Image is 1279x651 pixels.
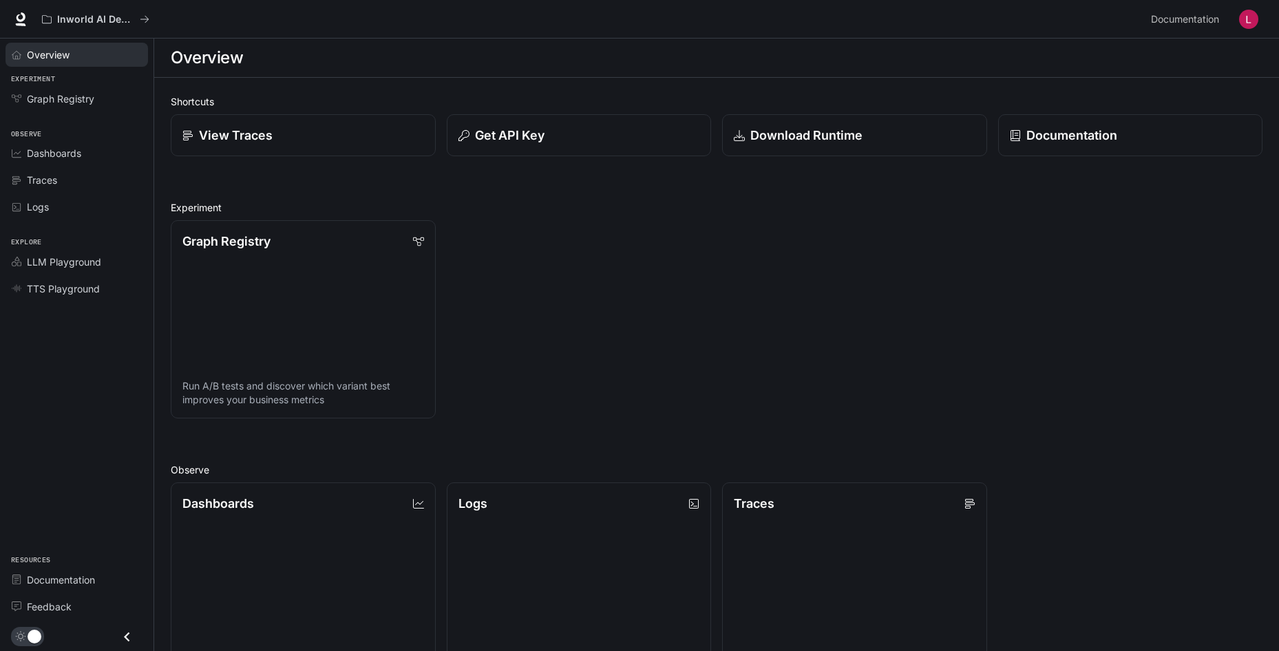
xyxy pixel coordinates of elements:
span: Traces [27,173,57,187]
a: Graph Registry [6,87,148,111]
a: TTS Playground [6,277,148,301]
a: Logs [6,195,148,219]
h1: Overview [171,44,243,72]
a: View Traces [171,114,436,156]
span: Logs [27,200,49,214]
a: Documentation [1145,6,1229,33]
span: Overview [27,47,70,62]
a: Overview [6,43,148,67]
a: Feedback [6,595,148,619]
span: LLM Playground [27,255,101,269]
p: Traces [734,494,774,513]
img: User avatar [1239,10,1258,29]
span: Documentation [27,573,95,587]
p: Dashboards [182,494,254,513]
span: TTS Playground [27,281,100,296]
a: Download Runtime [722,114,987,156]
p: Get API Key [475,126,545,145]
p: Download Runtime [750,126,863,145]
a: Traces [6,168,148,192]
span: Graph Registry [27,92,94,106]
a: LLM Playground [6,250,148,274]
p: Inworld AI Demos [57,14,134,25]
p: Run A/B tests and discover which variant best improves your business metrics [182,379,424,407]
button: All workspaces [36,6,156,33]
h2: Shortcuts [171,94,1262,109]
p: Graph Registry [182,232,271,250]
button: Get API Key [447,114,712,156]
span: Dark mode toggle [28,628,41,643]
h2: Experiment [171,200,1262,215]
button: Close drawer [112,623,142,651]
p: Documentation [1026,126,1117,145]
span: Dashboards [27,146,81,160]
a: Dashboards [6,141,148,165]
span: Documentation [1151,11,1219,28]
h2: Observe [171,462,1262,477]
a: Graph RegistryRun A/B tests and discover which variant best improves your business metrics [171,220,436,418]
a: Documentation [998,114,1263,156]
p: View Traces [199,126,273,145]
button: User avatar [1235,6,1262,33]
span: Feedback [27,599,72,614]
a: Documentation [6,568,148,592]
p: Logs [458,494,487,513]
